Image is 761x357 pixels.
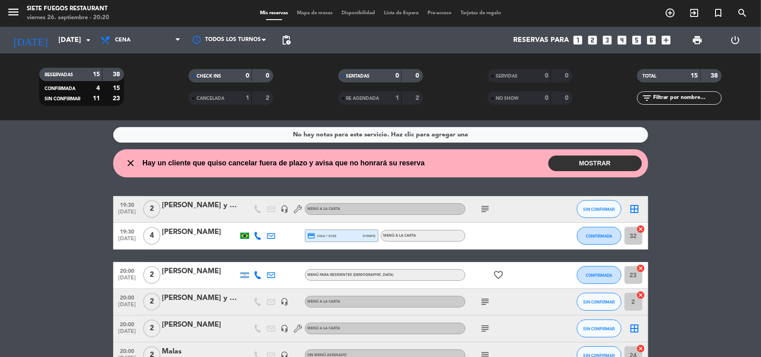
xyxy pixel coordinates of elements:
[661,34,672,46] i: add_box
[383,234,416,238] span: Menú a la carta
[346,74,370,78] span: SENTADAS
[496,74,518,78] span: SERVIDAS
[577,320,621,337] button: SIN CONFIRMAR
[363,233,376,239] span: stripe
[308,232,337,240] span: visa * 9728
[480,323,491,334] i: subject
[143,266,160,284] span: 2
[7,5,20,22] button: menu
[480,296,491,307] i: subject
[637,225,646,234] i: cancel
[113,95,122,102] strong: 23
[642,74,656,78] span: TOTAL
[631,34,643,46] i: looks_5
[83,35,94,45] i: arrow_drop_down
[116,292,139,302] span: 20:00
[116,275,139,285] span: [DATE]
[587,34,599,46] i: looks_two
[652,93,721,103] input: Filtrar por nombre...
[583,326,615,331] span: SIN CONFIRMAR
[565,73,570,79] strong: 0
[629,204,640,214] i: border_all
[143,200,160,218] span: 2
[665,8,675,18] i: add_circle_outline
[281,35,292,45] span: pending_actions
[548,156,642,171] button: MOSTRAR
[293,130,468,140] div: No hay notas para este servicio. Haz clic para agregar una
[113,85,122,91] strong: 15
[637,264,646,273] i: cancel
[93,71,100,78] strong: 15
[395,73,399,79] strong: 0
[116,302,139,312] span: [DATE]
[143,293,160,311] span: 2
[456,11,506,16] span: Tarjetas de regalo
[583,300,615,304] span: SIN CONFIRMAR
[642,93,652,103] i: filter_list
[637,344,646,353] i: cancel
[281,205,289,213] i: headset_mic
[116,328,139,339] span: [DATE]
[45,73,73,77] span: RESERVADAS
[143,320,160,337] span: 2
[266,73,271,79] strong: 0
[116,199,139,209] span: 19:30
[730,35,740,45] i: power_settings_new
[96,85,100,91] strong: 4
[266,95,271,101] strong: 2
[572,34,584,46] i: looks_one
[415,73,421,79] strong: 0
[494,270,504,280] i: favorite_border
[545,73,548,79] strong: 0
[713,8,724,18] i: turned_in_not
[197,96,224,101] span: CANCELADA
[27,13,109,22] div: viernes 26. septiembre - 20:20
[7,30,54,50] i: [DATE]
[577,293,621,311] button: SIN CONFIRMAR
[162,200,238,211] div: [PERSON_NAME] y [PERSON_NAME]
[583,207,615,212] span: SIN CONFIRMAR
[45,86,75,91] span: CONFIRMADA
[496,96,518,101] span: NO SHOW
[737,8,748,18] i: search
[308,353,347,357] span: Sin menú asignado
[197,74,221,78] span: CHECK INS
[162,292,238,304] div: [PERSON_NAME] y [PERSON_NAME]
[637,291,646,300] i: cancel
[162,319,238,331] div: [PERSON_NAME]
[116,319,139,329] span: 20:00
[337,11,379,16] span: Disponibilidad
[162,226,238,238] div: [PERSON_NAME]
[113,71,122,78] strong: 38
[116,209,139,219] span: [DATE]
[689,8,699,18] i: exit_to_app
[692,35,703,45] span: print
[691,73,698,79] strong: 15
[586,234,612,238] span: CONFIRMADA
[116,345,139,356] span: 20:00
[255,11,292,16] span: Mis reservas
[308,300,341,304] span: Menú a la carta
[281,324,289,332] i: headset_mic
[716,27,754,53] div: LOG OUT
[93,95,100,102] strong: 11
[126,158,136,168] i: close
[308,232,316,240] i: credit_card
[586,273,612,278] span: CONFIRMADA
[116,265,139,275] span: 20:00
[545,95,548,101] strong: 0
[246,73,249,79] strong: 0
[115,37,131,43] span: Cena
[629,323,640,334] i: border_all
[423,11,456,16] span: Pre-acceso
[602,34,613,46] i: looks_3
[617,34,628,46] i: looks_4
[281,298,289,306] i: headset_mic
[308,273,394,277] span: Menú para Residentes [DEMOGRAPHIC_DATA]
[514,36,569,45] span: Reservas para
[577,227,621,245] button: CONFIRMADA
[577,266,621,284] button: CONFIRMADA
[379,11,423,16] span: Lista de Espera
[395,95,399,101] strong: 1
[565,95,570,101] strong: 0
